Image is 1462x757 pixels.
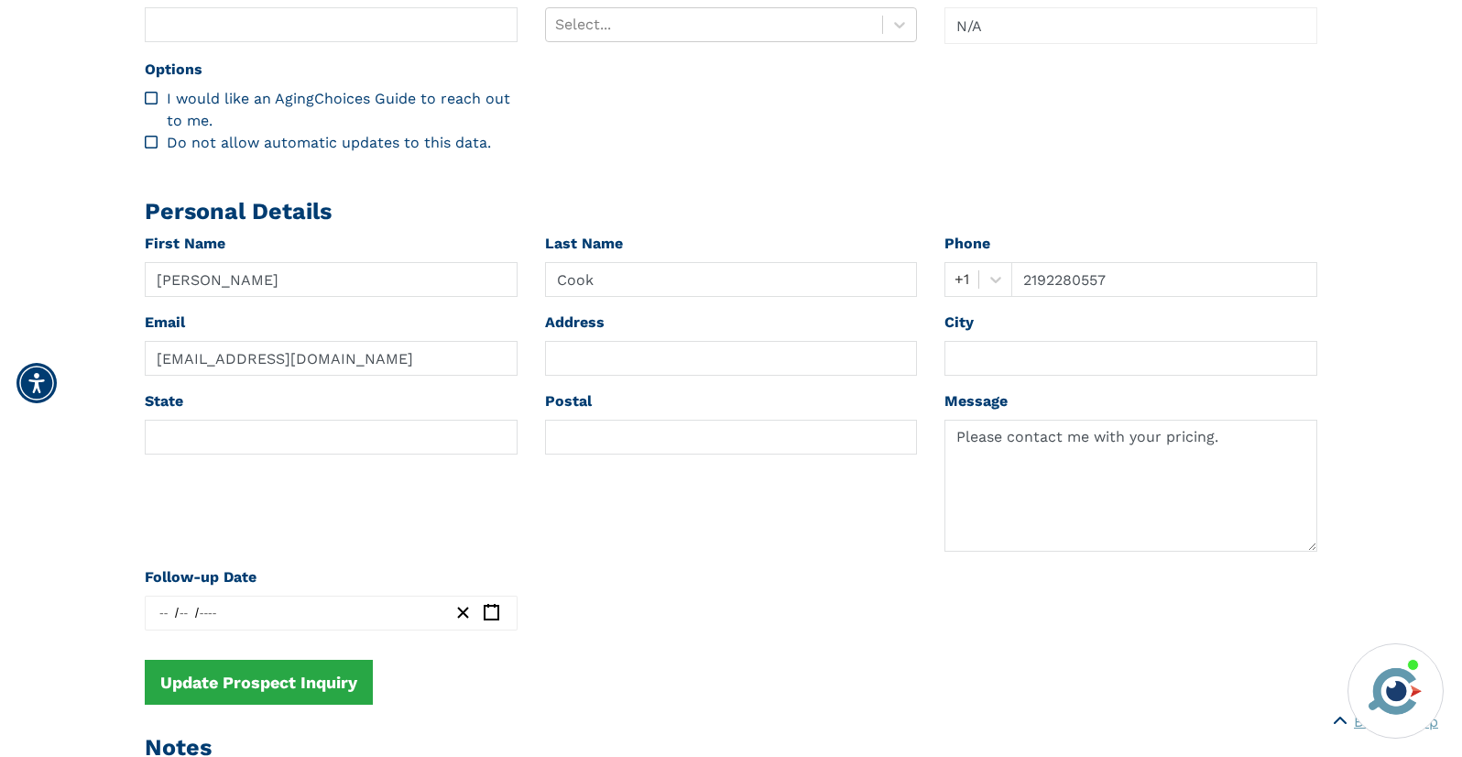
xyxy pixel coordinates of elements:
[16,363,57,403] div: Accessibility Menu
[145,88,518,132] div: I would like an AgingChoices Guide to reach out to me.
[944,390,1008,412] label: Message
[195,605,199,621] span: /
[145,390,183,412] label: State
[545,233,623,255] label: Last Name
[167,132,518,154] div: Do not allow automatic updates to this data.
[199,600,232,625] input: ----
[1364,660,1426,722] img: avatar
[545,312,605,334] label: Address
[158,600,175,625] input: --
[1099,382,1444,632] iframe: iframe
[167,88,518,132] div: I would like an AgingChoices Guide to reach out to me.
[944,420,1317,552] textarea: Please contact me with your pricing.
[145,233,225,255] label: First Name
[944,7,1317,44] div: Popover trigger
[1354,711,1438,733] span: Back to Top
[145,566,256,588] label: Follow-up Date
[944,233,990,255] label: Phone
[545,390,592,412] label: Postal
[179,600,195,625] input: --
[145,312,185,334] label: Email
[175,605,179,621] span: /
[145,132,518,154] div: Do not allow automatic updates to this data.
[145,660,373,705] button: Update Prospect Inquiry
[944,312,974,334] label: City
[145,198,1317,225] h2: Personal Details
[145,59,202,81] label: Options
